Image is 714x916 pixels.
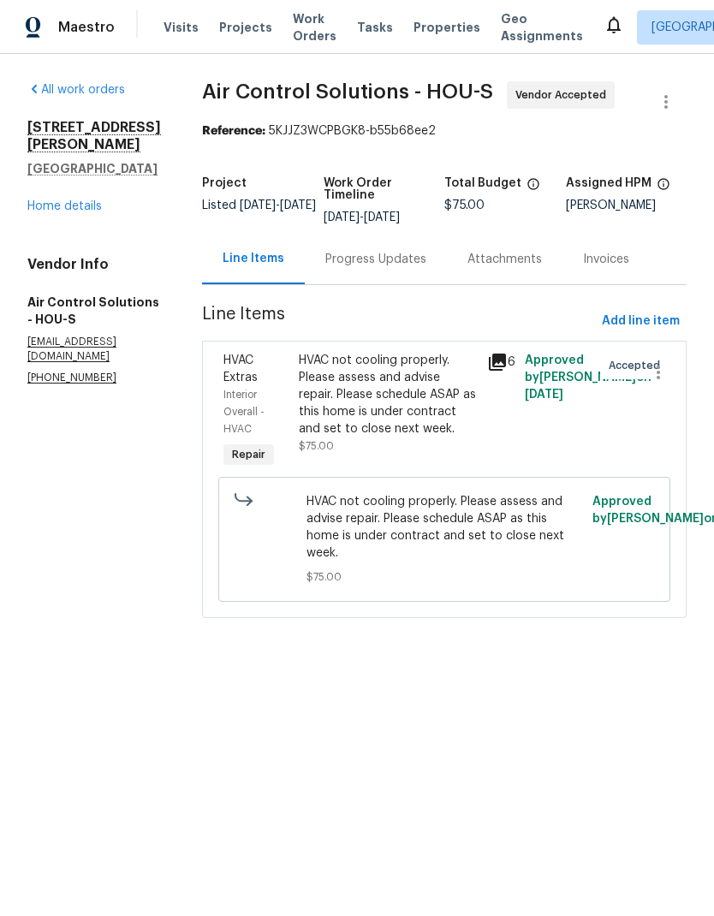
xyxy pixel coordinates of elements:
[602,311,680,332] span: Add line item
[306,568,583,586] span: $75.00
[293,10,336,45] span: Work Orders
[595,306,687,337] button: Add line item
[58,19,115,36] span: Maestro
[515,86,613,104] span: Vendor Accepted
[280,199,316,211] span: [DATE]
[414,19,480,36] span: Properties
[609,357,667,374] span: Accepted
[364,211,400,223] span: [DATE]
[324,211,400,223] span: -
[324,177,445,201] h5: Work Order Timeline
[164,19,199,36] span: Visits
[202,177,247,189] h5: Project
[583,251,629,268] div: Invoices
[566,177,652,189] h5: Assigned HPM
[525,389,563,401] span: [DATE]
[325,251,426,268] div: Progress Updates
[306,493,583,562] span: HVAC not cooling properly. Please assess and advise repair. Please schedule ASAP as this home is ...
[566,199,687,211] div: [PERSON_NAME]
[219,19,272,36] span: Projects
[357,21,393,33] span: Tasks
[202,122,687,140] div: 5KJJZ3WCPBGK8-b55b68ee2
[501,10,583,45] span: Geo Assignments
[527,177,540,199] span: The total cost of line items that have been proposed by Opendoor. This sum includes line items th...
[657,177,670,199] span: The hpm assigned to this work order.
[299,352,477,437] div: HVAC not cooling properly. Please assess and advise repair. Please schedule ASAP as this home is ...
[240,199,316,211] span: -
[487,352,515,372] div: 6
[223,390,265,434] span: Interior Overall - HVAC
[299,441,334,451] span: $75.00
[202,306,595,337] span: Line Items
[202,199,316,211] span: Listed
[525,354,652,401] span: Approved by [PERSON_NAME] on
[27,84,125,96] a: All work orders
[202,125,265,137] b: Reference:
[467,251,542,268] div: Attachments
[444,199,485,211] span: $75.00
[202,81,493,102] span: Air Control Solutions - HOU-S
[223,250,284,267] div: Line Items
[240,199,276,211] span: [DATE]
[27,200,102,212] a: Home details
[324,211,360,223] span: [DATE]
[225,446,272,463] span: Repair
[27,256,161,273] h4: Vendor Info
[223,354,258,384] span: HVAC Extras
[444,177,521,189] h5: Total Budget
[27,294,161,328] h5: Air Control Solutions - HOU-S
